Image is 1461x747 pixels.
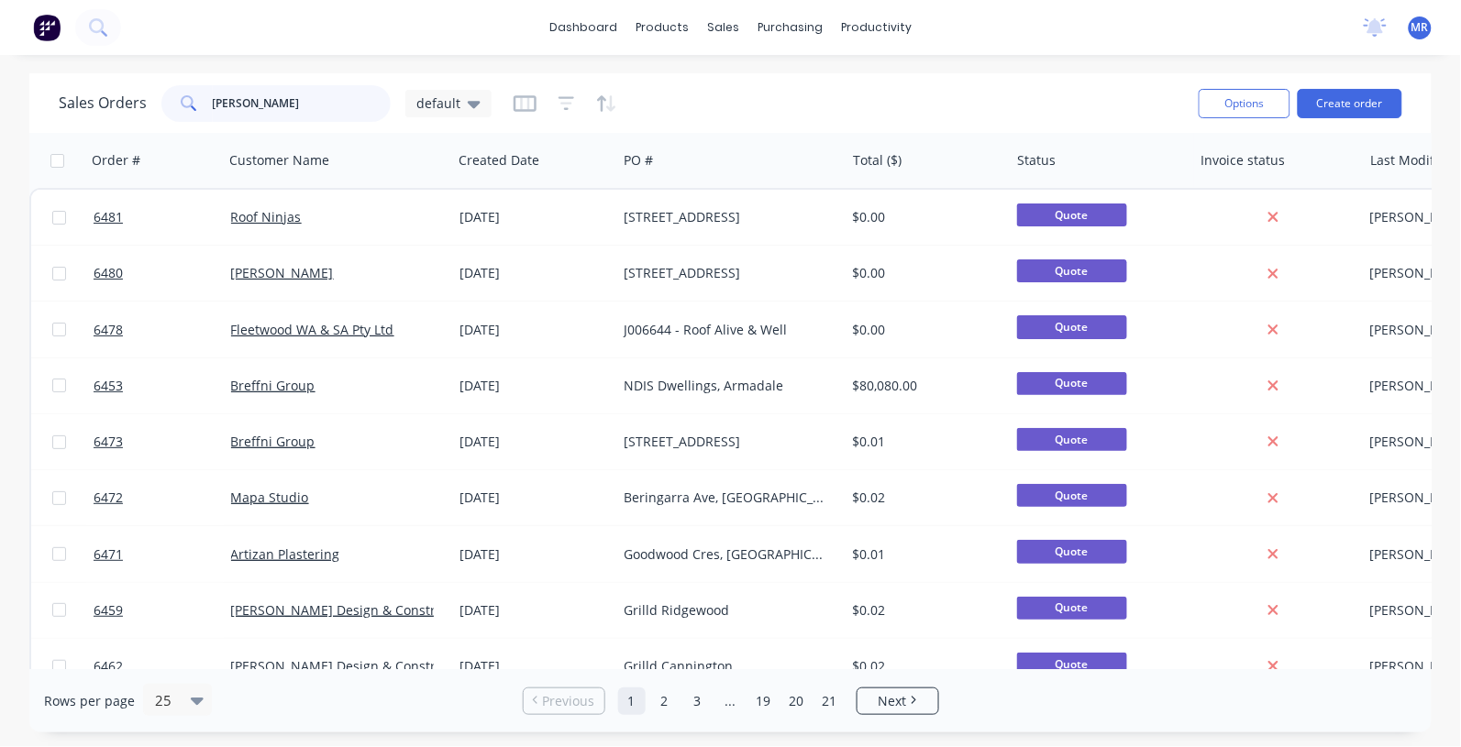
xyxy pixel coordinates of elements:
[94,639,231,694] a: 6462
[1017,203,1127,226] span: Quote
[624,489,827,507] div: Beringarra Ave, [GEOGRAPHIC_DATA]
[1411,19,1429,36] span: MR
[231,208,302,225] a: Roof Ninjas
[1017,315,1127,338] span: Quote
[94,583,231,638] a: 6459
[624,657,827,676] div: Grilld Cannington
[459,433,609,451] div: [DATE]
[92,151,140,170] div: Order #
[459,264,609,282] div: [DATE]
[624,545,827,564] div: Goodwood Cres, [GEOGRAPHIC_DATA]
[624,433,827,451] div: [STREET_ADDRESS]
[624,601,827,620] div: Grilld Ridgewood
[853,151,902,170] div: Total ($)
[231,489,309,506] a: Mapa Studio
[748,14,832,41] div: purchasing
[231,264,334,281] a: [PERSON_NAME]
[853,264,995,282] div: $0.00
[816,687,844,715] a: Page 21
[1017,597,1127,620] span: Quote
[94,302,231,357] a: 6478
[94,657,123,676] span: 6462
[542,692,594,710] span: Previous
[459,489,609,507] div: [DATE]
[459,377,609,395] div: [DATE]
[459,601,609,620] div: [DATE]
[1298,89,1402,118] button: Create order
[1199,89,1290,118] button: Options
[853,208,995,226] div: $0.00
[1017,484,1127,507] span: Quote
[1201,151,1286,170] div: Invoice status
[416,93,460,113] span: default
[94,433,123,451] span: 6473
[853,545,995,564] div: $0.01
[618,687,646,715] a: Page 1 is your current page
[231,657,475,675] a: [PERSON_NAME] Design & Construction
[94,489,123,507] span: 6472
[1017,653,1127,676] span: Quote
[94,321,123,339] span: 6478
[94,527,231,582] a: 6471
[1017,259,1127,282] span: Quote
[213,85,392,122] input: Search...
[44,692,135,710] span: Rows per page
[231,433,315,450] a: Breffni Group
[94,470,231,525] a: 6472
[626,14,698,41] div: products
[853,377,995,395] div: $80,080.00
[94,246,231,301] a: 6480
[459,545,609,564] div: [DATE]
[231,377,315,394] a: Breffni Group
[853,321,995,339] div: $0.00
[853,433,995,451] div: $0.01
[459,208,609,226] div: [DATE]
[1018,151,1057,170] div: Status
[524,692,604,710] a: Previous page
[624,264,827,282] div: [STREET_ADDRESS]
[624,377,827,395] div: NDIS Dwellings, Armadale
[853,657,995,676] div: $0.02
[459,321,609,339] div: [DATE]
[832,14,921,41] div: productivity
[231,545,340,563] a: Artizan Plastering
[540,14,626,41] a: dashboard
[231,601,475,619] a: [PERSON_NAME] Design & Construction
[651,687,679,715] a: Page 2
[879,692,907,710] span: Next
[858,692,938,710] a: Next page
[624,208,827,226] div: [STREET_ADDRESS]
[624,321,827,339] div: J006644 - Roof Alive & Well
[853,489,995,507] div: $0.02
[459,151,539,170] div: Created Date
[624,151,653,170] div: PO #
[94,358,231,413] a: 6453
[459,657,609,676] div: [DATE]
[515,687,946,715] ul: Pagination
[1017,540,1127,563] span: Quote
[33,14,61,41] img: Factory
[94,190,231,245] a: 6481
[231,321,394,338] a: Fleetwood WA & SA Pty Ltd
[94,264,123,282] span: 6480
[94,377,123,395] span: 6453
[59,94,147,112] h1: Sales Orders
[1017,372,1127,395] span: Quote
[94,545,123,564] span: 6471
[684,687,712,715] a: Page 3
[94,414,231,469] a: 6473
[750,687,778,715] a: Page 19
[94,601,123,620] span: 6459
[229,151,329,170] div: Customer Name
[698,14,748,41] div: sales
[1017,428,1127,451] span: Quote
[853,601,995,620] div: $0.02
[717,687,745,715] a: Jump forward
[783,687,811,715] a: Page 20
[94,208,123,226] span: 6481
